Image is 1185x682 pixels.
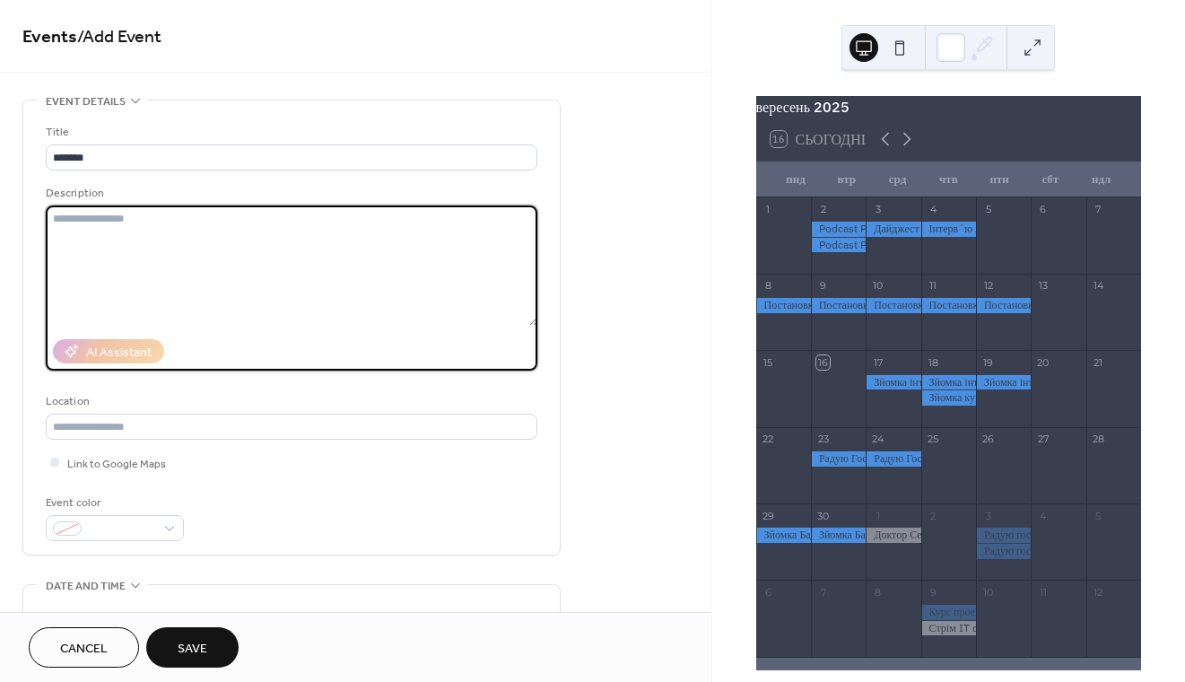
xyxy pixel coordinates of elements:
[762,203,775,216] div: 1
[1092,203,1105,216] div: 7
[981,585,995,599] div: 10
[816,433,830,446] div: 23
[77,20,161,55] span: / Add Event
[762,279,775,293] div: 8
[301,608,351,626] div: End date
[976,298,1031,313] div: Постановка логістика
[923,162,974,197] div: чтв
[771,162,822,197] div: пнд
[1036,585,1050,599] div: 11
[811,222,866,237] div: Podcast PO Skills Eng
[811,528,866,543] div: Зйомка Бадді
[816,279,830,293] div: 9
[976,375,1031,390] div: Зйомка інтервʼю Радую Гостя
[811,298,866,313] div: Постановка логістика
[976,544,1031,559] div: Радую гостя, керівники
[1036,203,1050,216] div: 6
[67,455,166,474] span: Link to Google Maps
[1092,433,1105,446] div: 28
[974,162,1025,197] div: птн
[762,433,775,446] div: 22
[1036,433,1050,446] div: 27
[921,375,976,390] div: Зйомка інтервʼю Радую Гостя
[46,494,180,512] div: Event color
[921,621,976,636] div: Стрім IT day Temabit
[981,279,995,293] div: 12
[1092,585,1105,599] div: 12
[866,528,920,543] div: Доктор Сем стрім, радіорубка
[178,640,207,659] span: Save
[762,355,775,369] div: 15
[762,585,775,599] div: 6
[762,509,775,522] div: 29
[871,279,884,293] div: 10
[927,509,940,522] div: 2
[29,627,139,668] button: Cancel
[756,96,1141,118] div: вересень 2025
[871,509,884,522] div: 1
[866,298,920,313] div: Постановка логістика
[981,203,995,216] div: 5
[921,222,976,237] div: Інтервʼю логістика
[921,390,976,406] div: Зйомка курсу з проектного менеджменту Мавка
[981,433,995,446] div: 26
[816,203,830,216] div: 2
[146,627,239,668] button: Save
[866,375,920,390] div: Зйомка інтервʼю Радую Гостя
[816,509,830,522] div: 30
[927,355,940,369] div: 18
[811,238,866,253] div: Podcast PO Skills Eng
[981,355,995,369] div: 19
[756,298,811,313] div: Постановка логістика
[22,20,77,55] a: Events
[1092,279,1105,293] div: 14
[46,577,126,596] span: Date and time
[46,608,101,626] div: Start date
[866,451,920,467] div: Радую Гостя Авокадо
[871,355,884,369] div: 17
[1036,279,1050,293] div: 13
[871,433,884,446] div: 24
[871,585,884,599] div: 8
[756,528,811,543] div: Зйомка Бадді
[821,162,872,197] div: втр
[927,433,940,446] div: 25
[921,605,976,620] div: Курс проектний менеджмент 3-4
[976,528,1031,543] div: Радую гостя стрім
[1036,355,1050,369] div: 20
[46,92,126,111] span: Event details
[1036,509,1050,522] div: 4
[927,279,940,293] div: 11
[60,640,108,659] span: Cancel
[981,509,995,522] div: 3
[1024,162,1076,197] div: сбт
[46,184,534,203] div: Description
[816,585,830,599] div: 7
[46,123,534,142] div: Title
[872,162,923,197] div: срд
[811,451,866,467] div: Радую Гостя Авокадо
[1092,355,1105,369] div: 21
[866,222,920,237] div: Дайджест
[46,392,534,411] div: Location
[816,355,830,369] div: 16
[1092,509,1105,522] div: 5
[921,298,976,313] div: Постановка логістика
[1076,162,1127,197] div: ндл
[927,203,940,216] div: 4
[871,203,884,216] div: 3
[927,585,940,599] div: 9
